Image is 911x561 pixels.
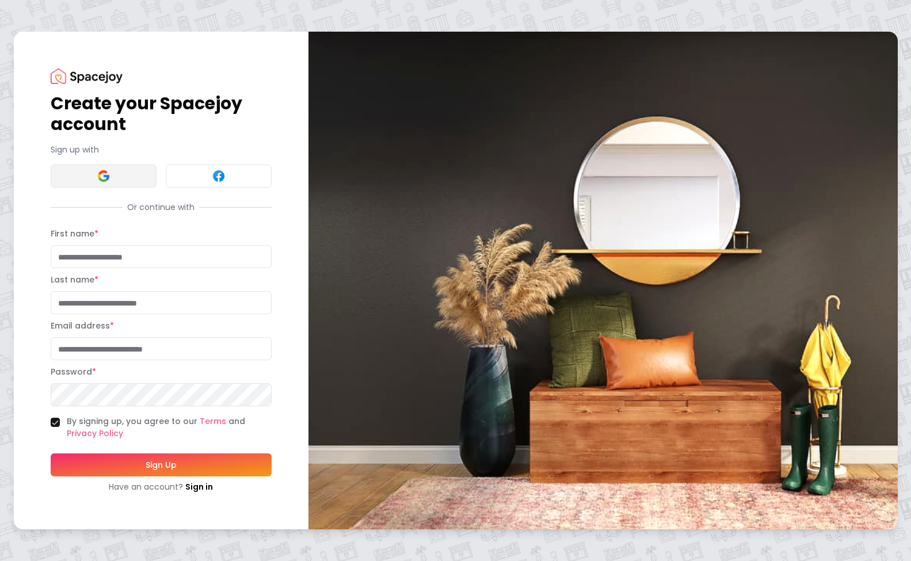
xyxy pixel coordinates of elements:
a: Terms [200,415,226,427]
span: Or continue with [123,201,199,213]
img: Google signin [97,169,110,183]
img: banner [308,32,898,529]
img: Facebook signin [212,169,226,183]
img: Spacejoy Logo [51,68,123,84]
h1: Create your Spacejoy account [51,93,272,135]
p: Sign up with [51,144,272,155]
div: Have an account? [51,481,272,493]
button: Sign Up [51,453,272,476]
label: By signing up, you agree to our and [67,415,272,440]
label: First name [51,228,98,239]
label: Email address [51,320,114,331]
label: Last name [51,274,98,285]
a: Sign in [185,481,213,493]
a: Privacy Policy [67,428,123,439]
label: Password [51,366,96,377]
